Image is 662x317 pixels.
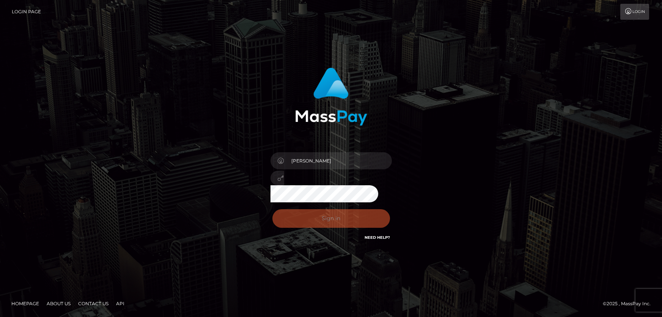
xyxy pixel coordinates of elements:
[12,4,41,20] a: Login Page
[8,298,42,309] a: Homepage
[44,298,74,309] a: About Us
[113,298,127,309] a: API
[365,235,390,240] a: Need Help?
[603,300,656,308] div: © 2025 , MassPay Inc.
[295,68,367,126] img: MassPay Login
[620,4,649,20] a: Login
[284,152,392,169] input: Username...
[75,298,112,309] a: Contact Us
